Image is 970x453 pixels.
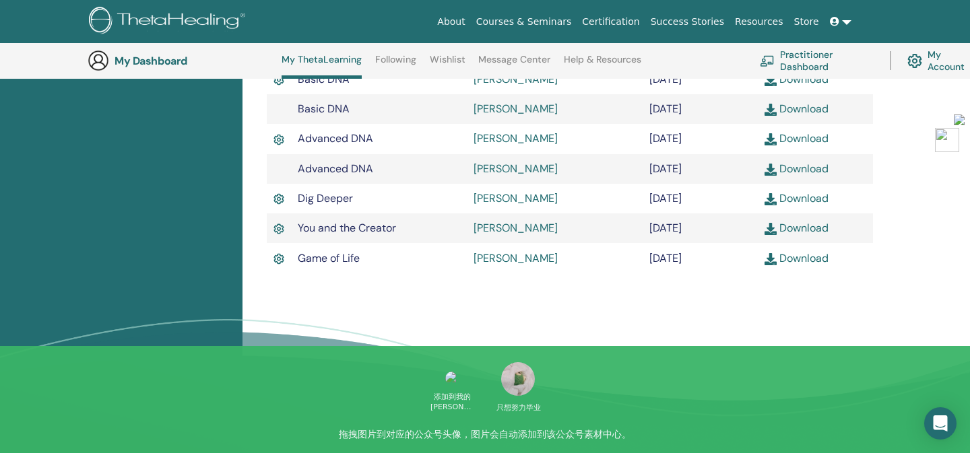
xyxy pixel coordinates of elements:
[924,407,957,440] div: Open Intercom Messenger
[765,221,829,235] a: Download
[907,50,922,71] img: cog.svg
[760,55,775,66] img: chalkboard-teacher.svg
[643,213,758,243] td: [DATE]
[765,131,829,145] a: Download
[298,251,360,265] span: Game of Life
[765,162,829,176] a: Download
[765,251,829,265] a: Download
[298,102,350,116] span: Basic DNA
[765,223,777,235] img: download.svg
[298,131,373,145] span: Advanced DNA
[643,184,758,213] td: [DATE]
[273,191,284,207] img: Active Certificate
[298,72,350,86] span: Basic DNA
[643,154,758,184] td: [DATE]
[298,221,396,235] span: You and the Creator
[474,131,558,145] a: [PERSON_NAME]
[730,9,789,34] a: Resources
[643,243,758,273] td: [DATE]
[474,162,558,176] a: [PERSON_NAME]
[765,253,777,265] img: download.svg
[273,132,284,147] img: Active Certificate
[564,54,641,75] a: Help & Resources
[282,54,362,79] a: My ThetaLearning
[115,55,249,67] h3: My Dashboard
[789,9,825,34] a: Store
[645,9,730,34] a: Success Stories
[765,193,777,205] img: download.svg
[765,164,777,176] img: download.svg
[765,72,829,86] a: Download
[765,104,777,116] img: download.svg
[471,9,577,34] a: Courses & Seminars
[643,124,758,153] td: [DATE]
[273,221,284,237] img: Active Certificate
[88,50,109,71] img: generic-user-icon.jpg
[643,65,758,94] td: [DATE]
[273,72,284,88] img: Active Certificate
[273,251,284,267] img: Active Certificate
[375,54,416,75] a: Following
[765,74,777,86] img: download.svg
[474,102,558,116] a: [PERSON_NAME]
[89,7,250,37] img: logo.png
[643,94,758,124] td: [DATE]
[765,191,829,205] a: Download
[432,9,470,34] a: About
[474,221,558,235] a: [PERSON_NAME]
[474,251,558,265] a: [PERSON_NAME]
[298,191,353,205] span: Dig Deeper
[298,162,373,176] span: Advanced DNA
[760,46,874,75] a: Practitioner Dashboard
[765,133,777,145] img: download.svg
[474,191,558,205] a: [PERSON_NAME]
[765,102,829,116] a: Download
[478,54,550,75] a: Message Center
[430,54,465,75] a: Wishlist
[474,72,558,86] a: [PERSON_NAME]
[577,9,645,34] a: Certification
